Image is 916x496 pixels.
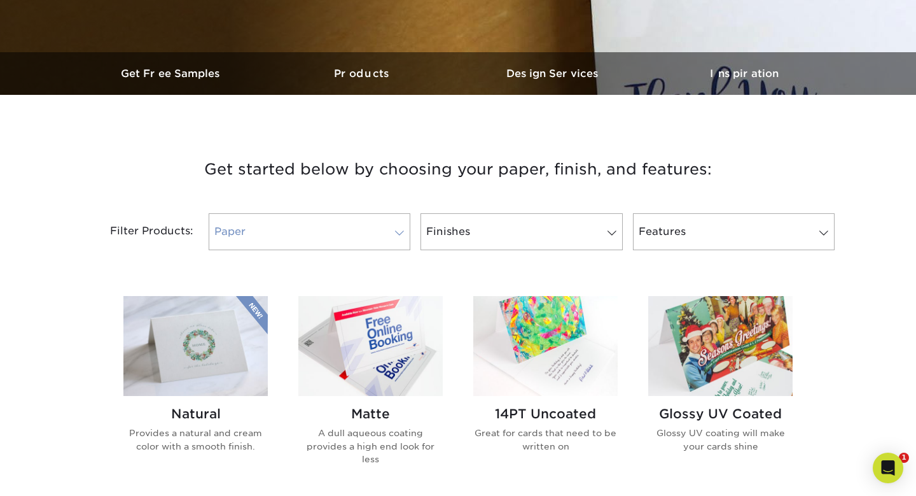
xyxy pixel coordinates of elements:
h2: Natural [123,406,268,422]
p: A dull aqueous coating provides a high end look for less [298,427,443,465]
h3: Design Services [458,67,649,80]
a: Get Free Samples [76,52,267,95]
span: 1 [899,453,909,463]
div: Open Intercom Messenger [873,453,903,483]
p: Glossy UV coating will make your cards shine [648,427,793,453]
h3: Inspiration [649,67,840,80]
div: Filter Products: [76,213,204,250]
a: Matte Greeting Cards Matte A dull aqueous coating provides a high end look for less [298,296,443,486]
img: New Product [236,296,268,334]
a: Design Services [458,52,649,95]
a: Glossy UV Coated Greeting Cards Glossy UV Coated Glossy UV coating will make your cards shine [648,296,793,486]
img: 14PT Uncoated Greeting Cards [473,296,618,396]
a: Finishes [420,213,622,250]
h2: 14PT Uncoated [473,406,618,422]
a: Natural Greeting Cards Natural Provides a natural and cream color with a smooth finish. [123,296,268,486]
p: Provides a natural and cream color with a smooth finish. [123,427,268,453]
a: Inspiration [649,52,840,95]
h2: Matte [298,406,443,422]
img: Matte Greeting Cards [298,296,443,396]
a: Paper [209,213,410,250]
a: Products [267,52,458,95]
p: Great for cards that need to be written on [473,427,618,453]
a: Features [633,213,835,250]
img: Glossy UV Coated Greeting Cards [648,296,793,396]
a: 14PT Uncoated Greeting Cards 14PT Uncoated Great for cards that need to be written on [473,296,618,486]
h3: Get started below by choosing your paper, finish, and features: [86,141,830,198]
img: Natural Greeting Cards [123,296,268,396]
h3: Products [267,67,458,80]
h2: Glossy UV Coated [648,406,793,422]
h3: Get Free Samples [76,67,267,80]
